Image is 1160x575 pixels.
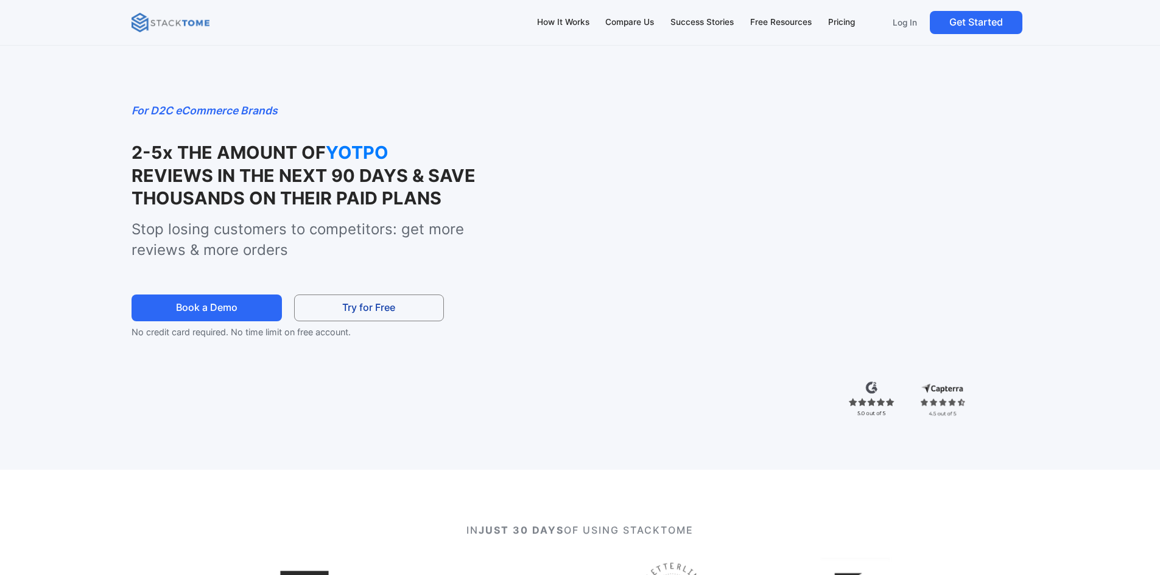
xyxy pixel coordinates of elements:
[132,325,465,340] p: No credit card required. No time limit on free account.
[670,16,734,29] div: Success Stories
[885,11,925,34] a: Log In
[893,17,917,28] p: Log In
[828,16,855,29] div: Pricing
[132,294,281,322] a: Book a Demo
[132,142,326,163] strong: 2-5x THE AMOUNT OF
[132,104,278,117] em: For D2C eCommerce Brands
[600,10,660,35] a: Compare Us
[294,294,444,322] a: Try for Free
[479,524,564,536] strong: JUST 30 DAYS
[665,10,740,35] a: Success Stories
[605,16,654,29] div: Compare Us
[744,10,817,35] a: Free Resources
[132,165,476,209] strong: REVIEWS IN THE NEXT 90 DAYS & SAVE THOUSANDS ON THEIR PAID PLANS
[930,11,1022,34] a: Get Started
[750,16,812,29] div: Free Resources
[326,141,448,164] strong: YOTPO
[543,102,1028,375] iframe: StackTome- product_demo 07.24 - 1.3x speed (1080p)
[537,16,589,29] div: How It Works
[132,219,517,260] p: Stop losing customers to competitors: get more reviews & more orders
[531,10,595,35] a: How It Works
[822,10,860,35] a: Pricing
[177,523,983,537] p: IN OF USING STACKTOME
